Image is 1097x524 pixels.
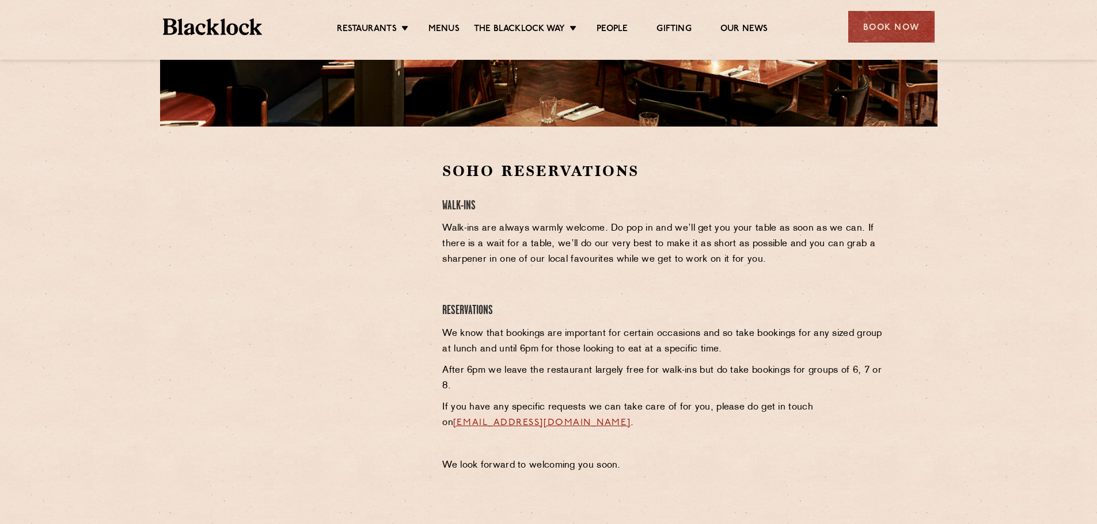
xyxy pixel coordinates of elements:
[442,458,884,473] p: We look forward to welcoming you soon.
[848,11,935,43] div: Book Now
[442,198,884,214] h4: Walk-Ins
[163,18,263,35] img: BL_Textured_Logo-footer-cropped.svg
[474,24,565,36] a: The Blacklock Way
[656,24,691,36] a: Gifting
[597,24,628,36] a: People
[442,326,884,357] p: We know that bookings are important for certain occasions and so take bookings for any sized grou...
[442,400,884,431] p: If you have any specific requests we can take care of for you, please do get in touch on .
[255,161,384,334] iframe: To enrich screen reader interactions, please activate Accessibility in Grammarly extension settings
[442,303,884,319] h4: Reservations
[442,161,884,181] h2: Soho Reservations
[442,363,884,394] p: After 6pm we leave the restaurant largely free for walk-ins but do take bookings for groups of 6,...
[720,24,768,36] a: Our News
[453,418,631,427] a: [EMAIL_ADDRESS][DOMAIN_NAME]
[442,221,884,267] p: Walk-ins are always warmly welcome. Do pop in and we’ll get you your table as soon as we can. If ...
[428,24,460,36] a: Menus
[337,24,397,36] a: Restaurants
